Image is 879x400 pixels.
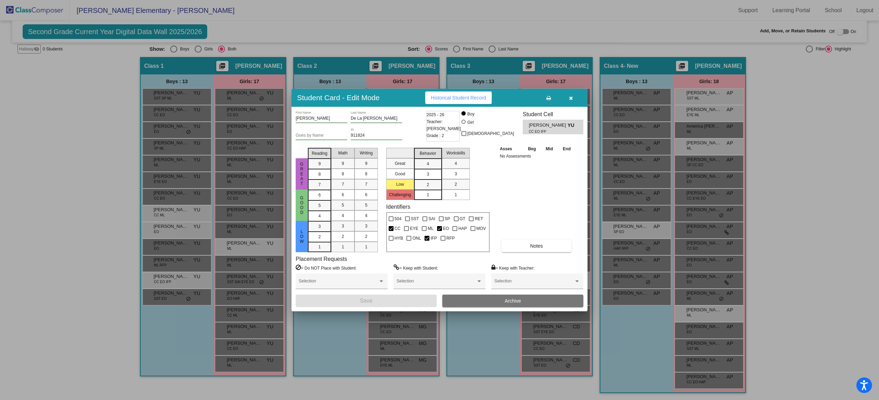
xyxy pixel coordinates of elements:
label: Identifiers [386,203,410,210]
span: Great [299,162,305,186]
span: SST [411,215,419,223]
button: Historical Student Record [425,91,492,104]
span: 5 [365,202,367,208]
button: Archive [442,295,583,307]
span: ML [428,224,434,233]
span: Good [299,195,305,215]
span: CC [395,224,400,233]
input: Enter ID [351,133,402,138]
span: Writing [360,150,373,156]
span: RET [475,215,483,223]
span: Math [338,150,348,156]
th: Asses [498,145,523,153]
span: Low [299,229,305,244]
span: ONL [412,234,421,242]
span: 1 [318,244,321,250]
span: 2 [365,233,367,240]
span: 9 [342,160,344,167]
span: 6 [365,192,367,198]
span: 1 [342,244,344,250]
span: 6 [318,192,321,198]
label: = Do NOT Place with Student: [296,264,357,271]
span: 9 [318,161,321,167]
span: Historical Student Record [431,95,486,101]
span: 3 [318,223,321,230]
span: [DEMOGRAPHIC_DATA] [467,129,514,138]
span: 4 [454,160,457,167]
td: No Assessments [498,153,576,160]
span: IFP [430,234,437,242]
span: GT [460,215,466,223]
span: 2 [318,234,321,240]
span: 2 [427,182,429,188]
span: 5 [318,202,321,209]
th: Beg [523,145,541,153]
span: 2 [454,181,457,187]
th: Mid [541,145,558,153]
span: 3 [427,171,429,177]
span: 4 [318,213,321,219]
span: 3 [342,223,344,229]
h3: Student Card - Edit Mode [297,93,380,102]
span: 7 [318,182,321,188]
span: Archive [505,298,521,304]
span: 6 [342,192,344,198]
span: 1 [427,192,429,198]
span: 504 [395,215,402,223]
span: Workskills [446,150,465,156]
span: 4 [427,161,429,167]
span: Grade : 2 [427,132,444,139]
span: RFP [446,234,455,242]
span: Teacher: [PERSON_NAME] [427,118,461,132]
span: 3 [365,223,367,229]
span: [PERSON_NAME] De La [PERSON_NAME] [529,122,567,129]
span: 4 [365,213,367,219]
span: 9 [365,160,367,167]
span: MOV [476,224,486,233]
span: 2025 - 26 [427,111,444,118]
span: CC EO IFP [529,129,562,134]
span: YU [568,122,577,129]
button: Save [296,295,437,307]
span: EO [443,224,449,233]
button: Notes [501,240,571,252]
span: 8 [318,171,321,177]
span: Reading [312,150,327,157]
span: EYE [410,224,418,233]
span: SAI [428,215,435,223]
span: Notes [530,243,543,249]
span: 7 [342,181,344,187]
span: SP [445,215,450,223]
input: goes by name [296,133,347,138]
label: = Keep with Teacher: [491,264,535,271]
span: 5 [342,202,344,208]
label: = Keep with Student: [394,264,438,271]
span: Save [360,298,372,304]
span: 1 [365,244,367,250]
span: HAP [458,224,467,233]
span: 8 [365,171,367,177]
span: 8 [342,171,344,177]
div: Girl [467,119,474,126]
span: 1 [454,192,457,198]
label: Placement Requests [296,256,347,262]
th: End [558,145,576,153]
span: 3 [454,171,457,177]
span: Behavior [420,150,436,157]
span: 7 [365,181,367,187]
div: Boy [467,111,475,117]
span: 2 [342,233,344,240]
h3: Student Cell [523,111,583,118]
span: 4 [342,213,344,219]
span: HYB [395,234,403,242]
